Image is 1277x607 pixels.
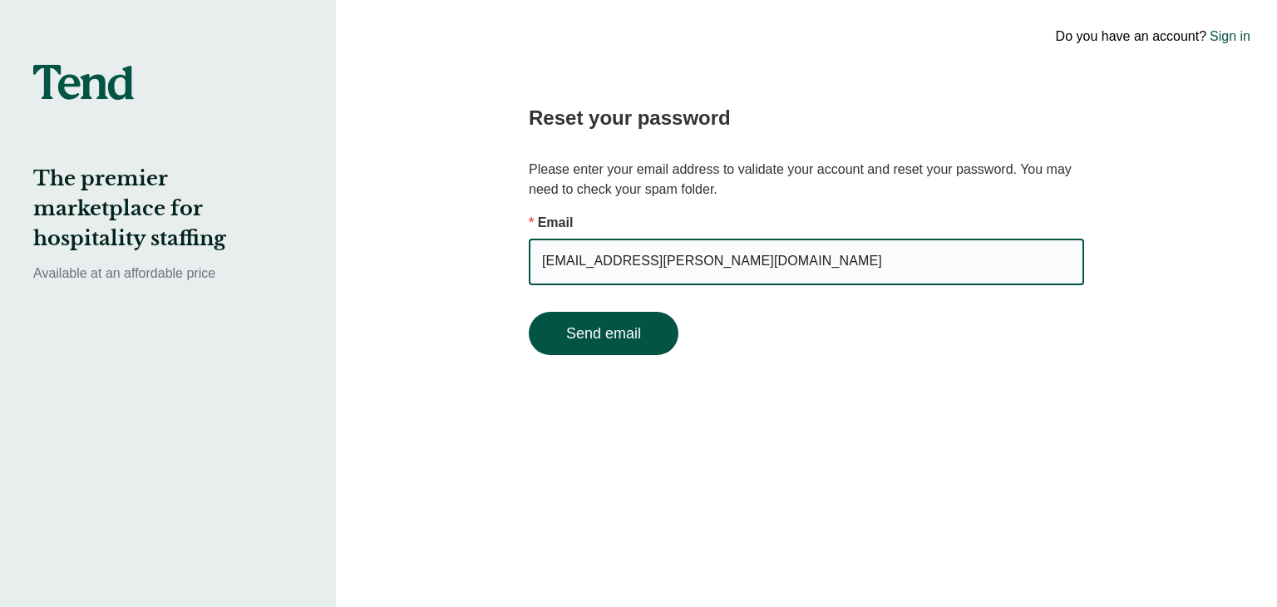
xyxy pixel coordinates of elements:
[529,103,1084,133] h2: Reset your password
[33,264,303,284] p: Available at an affordable price
[33,65,134,100] img: tend-logo
[529,213,1084,233] p: Email
[529,160,1084,200] p: Please enter your email address to validate your account and reset your password. You may need to...
[33,164,303,254] h2: The premier marketplace for hospitality staffing
[1210,27,1250,47] a: Sign in
[529,312,678,355] button: Send email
